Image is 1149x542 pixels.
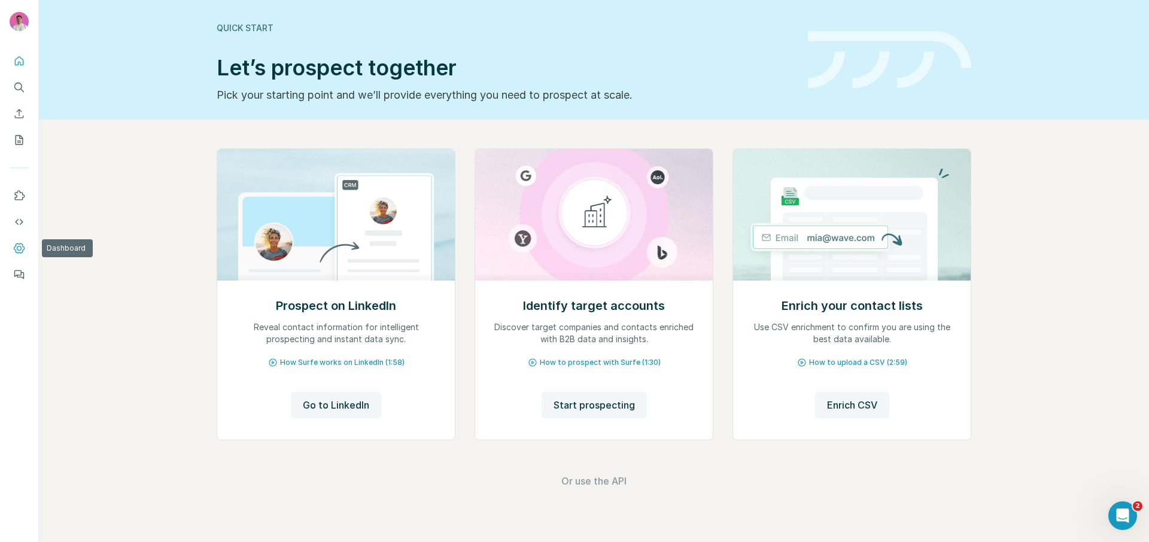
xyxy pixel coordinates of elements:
[808,31,971,89] img: banner
[10,12,29,31] img: Avatar
[217,149,455,281] img: Prospect on LinkedIn
[815,392,889,418] button: Enrich CSV
[523,297,665,314] h2: Identify target accounts
[1108,501,1137,530] iframe: Intercom live chat
[561,474,627,488] button: Or use the API
[276,297,396,314] h2: Prospect on LinkedIn
[809,357,907,368] span: How to upload a CSV (2:59)
[229,321,443,345] p: Reveal contact information for intelligent prospecting and instant data sync.
[475,149,713,281] img: Identify target accounts
[10,103,29,124] button: Enrich CSV
[217,87,794,103] p: Pick your starting point and we’ll provide everything you need to prospect at scale.
[280,357,405,368] span: How Surfe works on LinkedIn (1:58)
[782,297,923,314] h2: Enrich your contact lists
[10,185,29,206] button: Use Surfe on LinkedIn
[10,211,29,233] button: Use Surfe API
[542,392,647,418] button: Start prospecting
[10,264,29,285] button: Feedback
[291,392,381,418] button: Go to LinkedIn
[10,77,29,98] button: Search
[303,398,369,412] span: Go to LinkedIn
[540,357,661,368] span: How to prospect with Surfe (1:30)
[827,398,877,412] span: Enrich CSV
[554,398,635,412] span: Start prospecting
[217,56,794,80] h1: Let’s prospect together
[745,321,959,345] p: Use CSV enrichment to confirm you are using the best data available.
[732,149,971,281] img: Enrich your contact lists
[1133,501,1142,511] span: 2
[10,50,29,72] button: Quick start
[217,22,794,34] div: Quick start
[487,321,701,345] p: Discover target companies and contacts enriched with B2B data and insights.
[10,129,29,151] button: My lists
[10,237,29,259] button: Dashboard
